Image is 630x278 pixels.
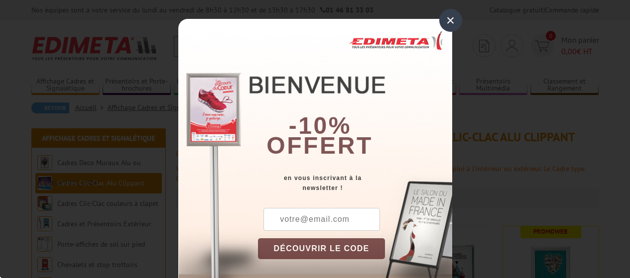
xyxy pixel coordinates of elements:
[258,238,385,259] button: DÉCOUVRIR LE CODE
[439,9,462,32] div: ×
[258,173,452,193] div: en vous inscrivant à la newsletter !
[289,112,352,139] b: -10%
[266,132,373,159] font: offert
[263,208,380,231] input: votre@email.com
